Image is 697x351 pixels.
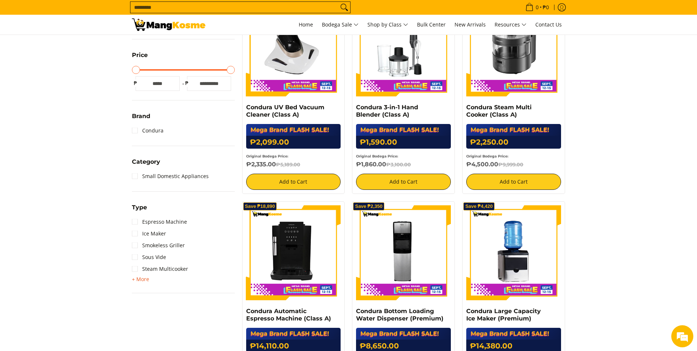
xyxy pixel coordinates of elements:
[183,79,191,87] span: ₱
[417,21,446,28] span: Bulk Center
[318,15,362,35] a: Bodega Sale
[246,205,341,300] img: Condura Automatic Espresso Machine (Class A)
[356,136,451,149] h6: ₱1,590.00
[367,20,408,29] span: Shop by Class
[132,79,139,87] span: ₱
[491,15,530,35] a: Resources
[213,15,565,35] nav: Main Menu
[132,159,160,165] span: Category
[466,205,561,300] img: Condura Large Capacity Ice Maker (Premium)
[532,15,565,35] a: Contact Us
[246,308,331,322] a: Condura Automatic Espresso Machine (Class A)
[356,161,451,168] h6: ₱1,860.00
[356,1,451,96] img: Condura 3-in-1 Hand Blender (Class A)
[132,276,149,282] span: + More
[246,174,341,190] button: Add to Cart
[132,113,150,119] span: Brand
[132,170,209,182] a: Small Domestic Appliances
[466,1,561,96] img: Condura Steam Multi Cooker (Class A)
[299,21,313,28] span: Home
[276,162,300,167] del: ₱5,189.00
[466,136,561,149] h6: ₱2,250.00
[356,205,451,300] img: Condura Bottom Loading Water Dispenser (Premium)
[364,15,412,35] a: Shop by Class
[246,161,341,168] h6: ₱2,335.00
[455,21,486,28] span: New Arrivals
[523,3,551,11] span: •
[132,205,147,210] span: Type
[132,18,205,31] img: MANG KOSME MEGA BRAND FLASH SALE: September 12-15, 2025 l Mang Kosme
[355,204,382,209] span: Save ₱2,350
[132,216,187,228] a: Espresso Machine
[132,240,185,251] a: Smokeless Griller
[535,21,562,28] span: Contact Us
[132,52,148,58] span: Price
[466,154,509,158] small: Original Bodega Price:
[246,1,341,96] img: Condura UV Bed Vacuum Cleaner (Class A)
[338,2,350,13] button: Search
[246,104,324,118] a: Condura UV Bed Vacuum Cleaner (Class A)
[386,162,411,167] del: ₱3,100.00
[132,275,149,284] summary: Open
[356,154,398,158] small: Original Bodega Price:
[356,308,443,322] a: Condura Bottom Loading Water Dispenser (Premium)
[246,136,341,149] h6: ₱2,099.00
[535,5,540,10] span: 0
[295,15,317,35] a: Home
[132,52,148,64] summary: Open
[498,162,523,167] del: ₱9,999.00
[132,228,166,240] a: Ice Maker
[413,15,449,35] a: Bulk Center
[132,251,166,263] a: Sous Vide
[132,113,150,125] summary: Open
[356,174,451,190] button: Add to Cart
[132,205,147,216] summary: Open
[466,308,541,322] a: Condura Large Capacity Ice Maker (Premium)
[542,5,550,10] span: ₱0
[132,159,160,170] summary: Open
[466,161,561,168] h6: ₱4,500.00
[132,125,164,136] a: Condura
[245,204,275,209] span: Save ₱18,890
[465,204,493,209] span: Save ₱4,420
[466,104,532,118] a: Condura Steam Multi Cooker (Class A)
[451,15,489,35] a: New Arrivals
[466,174,561,190] button: Add to Cart
[132,263,188,275] a: Steam Multicooker
[356,104,418,118] a: Condura 3-in-1 Hand Blender (Class A)
[322,20,359,29] span: Bodega Sale
[246,154,288,158] small: Original Bodega Price:
[495,20,527,29] span: Resources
